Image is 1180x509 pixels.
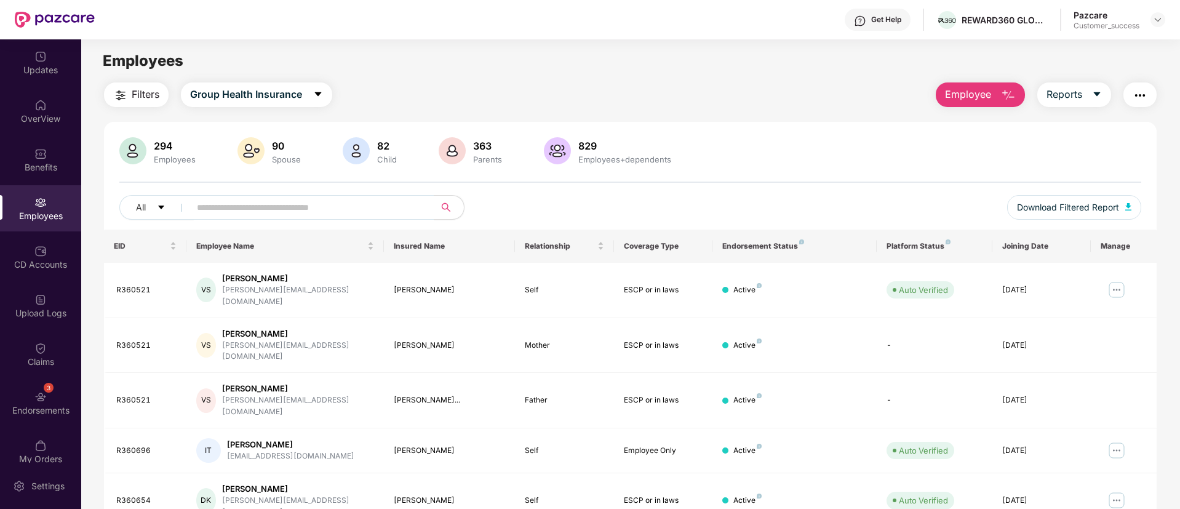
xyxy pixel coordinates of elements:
[136,201,146,214] span: All
[1074,9,1139,21] div: Pazcare
[34,99,47,111] img: svg+xml;base64,PHN2ZyBpZD0iSG9tZSIgeG1sbnM9Imh0dHA6Ly93d3cudzMub3JnLzIwMDAvc3ZnIiB3aWR0aD0iMjAiIG...
[1002,495,1081,507] div: [DATE]
[119,137,146,164] img: svg+xml;base64,PHN2ZyB4bWxucz0iaHR0cDovL3d3dy53My5vcmcvMjAwMC9zdmciIHhtbG5zOnhsaW5rPSJodHRwOi8vd3...
[962,14,1048,26] div: REWARD360 GLOBAL SERVICES PRIVATE LIMITED
[34,50,47,63] img: svg+xml;base64,PHN2ZyBpZD0iVXBkYXRlZCIgeG1sbnM9Imh0dHA6Ly93d3cudzMub3JnLzIwMDAvc3ZnIiB3aWR0aD0iMj...
[1091,230,1157,263] th: Manage
[624,340,703,351] div: ESCP or in laws
[394,495,506,507] div: [PERSON_NAME]
[854,15,866,27] img: svg+xml;base64,PHN2ZyBpZD0iSGVscC0zMngzMiIgeG1sbnM9Imh0dHA6Ly93d3cudzMub3JnLzIwMDAvc3ZnIiB3aWR0aD...
[1037,82,1111,107] button: Reportscaret-down
[394,445,506,457] div: [PERSON_NAME]
[190,87,302,102] span: Group Health Insurance
[1002,395,1081,406] div: [DATE]
[899,494,948,507] div: Auto Verified
[104,82,169,107] button: Filters
[1007,195,1141,220] button: Download Filtered Report
[222,340,374,363] div: [PERSON_NAME][EMAIL_ADDRESS][DOMAIN_NAME]
[871,15,901,25] div: Get Help
[624,445,703,457] div: Employee Only
[877,373,992,428] td: -
[525,241,594,251] span: Relationship
[343,137,370,164] img: svg+xml;base64,PHN2ZyB4bWxucz0iaHR0cDovL3d3dy53My5vcmcvMjAwMC9zdmciIHhtbG5zOnhsaW5rPSJodHRwOi8vd3...
[515,230,613,263] th: Relationship
[222,328,374,340] div: [PERSON_NAME]
[936,82,1025,107] button: Employee
[576,140,674,152] div: 829
[227,439,354,451] div: [PERSON_NAME]
[1133,88,1147,103] img: svg+xml;base64,PHN2ZyB4bWxucz0iaHR0cDovL3d3dy53My5vcmcvMjAwMC9zdmciIHdpZHRoPSIyNCIgaGVpZ2h0PSIyNC...
[375,140,399,152] div: 82
[15,12,95,28] img: New Pazcare Logo
[375,154,399,164] div: Child
[1107,280,1126,300] img: manageButton
[34,148,47,160] img: svg+xml;base64,PHN2ZyBpZD0iQmVuZWZpdHMiIHhtbG5zPSJodHRwOi8vd3d3LnczLm9yZy8yMDAwL3N2ZyIgd2lkdGg9Ij...
[116,445,177,457] div: R360696
[222,395,374,418] div: [PERSON_NAME][EMAIL_ADDRESS][DOMAIN_NAME]
[733,340,762,351] div: Active
[757,393,762,398] img: svg+xml;base64,PHN2ZyB4bWxucz0iaHR0cDovL3d3dy53My5vcmcvMjAwMC9zdmciIHdpZHRoPSI4IiBoZWlnaHQ9IjgiIH...
[525,495,604,507] div: Self
[119,195,194,220] button: Allcaret-down
[181,82,332,107] button: Group Health Insurancecaret-down
[103,52,183,70] span: Employees
[196,388,216,413] div: VS
[525,445,604,457] div: Self
[34,342,47,355] img: svg+xml;base64,PHN2ZyBpZD0iQ2xhaW0iIHhtbG5zPSJodHRwOi8vd3d3LnczLm9yZy8yMDAwL3N2ZyIgd2lkdGg9IjIwIi...
[525,395,604,406] div: Father
[269,154,303,164] div: Spouse
[799,239,804,244] img: svg+xml;base64,PHN2ZyB4bWxucz0iaHR0cDovL3d3dy53My5vcmcvMjAwMC9zdmciIHdpZHRoPSI4IiBoZWlnaHQ9IjgiIH...
[1002,284,1081,296] div: [DATE]
[186,230,384,263] th: Employee Name
[1125,203,1131,210] img: svg+xml;base64,PHN2ZyB4bWxucz0iaHR0cDovL3d3dy53My5vcmcvMjAwMC9zdmciIHhtbG5zOnhsaW5rPSJodHRwOi8vd3...
[1074,21,1139,31] div: Customer_success
[116,495,177,507] div: R360654
[116,340,177,351] div: R360521
[34,439,47,452] img: svg+xml;base64,PHN2ZyBpZD0iTXlfT3JkZXJzIiBkYXRhLW5hbWU9Ik15IE9yZGVycyIgeG1sbnM9Imh0dHA6Ly93d3cudz...
[722,241,867,251] div: Endorsement Status
[1002,340,1081,351] div: [DATE]
[439,137,466,164] img: svg+xml;base64,PHN2ZyB4bWxucz0iaHR0cDovL3d3dy53My5vcmcvMjAwMC9zdmciIHhtbG5zOnhsaW5rPSJodHRwOi8vd3...
[196,438,221,463] div: IT
[1002,445,1081,457] div: [DATE]
[733,445,762,457] div: Active
[151,154,198,164] div: Employees
[757,444,762,449] img: svg+xml;base64,PHN2ZyB4bWxucz0iaHR0cDovL3d3dy53My5vcmcvMjAwMC9zdmciIHdpZHRoPSI4IiBoZWlnaHQ9IjgiIH...
[394,284,506,296] div: [PERSON_NAME]
[34,245,47,257] img: svg+xml;base64,PHN2ZyBpZD0iQ0RfQWNjb3VudHMiIGRhdGEtbmFtZT0iQ0QgQWNjb3VudHMiIHhtbG5zPSJodHRwOi8vd3...
[34,196,47,209] img: svg+xml;base64,PHN2ZyBpZD0iRW1wbG95ZWVzIiB4bWxucz0iaHR0cDovL3d3dy53My5vcmcvMjAwMC9zdmciIHdpZHRoPS...
[945,87,991,102] span: Employee
[1046,87,1082,102] span: Reports
[113,88,128,103] img: svg+xml;base64,PHN2ZyB4bWxucz0iaHR0cDovL3d3dy53My5vcmcvMjAwMC9zdmciIHdpZHRoPSIyNCIgaGVpZ2h0PSIyNC...
[28,480,68,492] div: Settings
[34,391,47,403] img: svg+xml;base64,PHN2ZyBpZD0iRW5kb3JzZW1lbnRzIiB4bWxucz0iaHR0cDovL3d3dy53My5vcmcvMjAwMC9zdmciIHdpZH...
[757,494,762,499] img: svg+xml;base64,PHN2ZyB4bWxucz0iaHR0cDovL3d3dy53My5vcmcvMjAwMC9zdmciIHdpZHRoPSI4IiBoZWlnaHQ9IjgiIH...
[899,444,948,457] div: Auto Verified
[384,230,516,263] th: Insured Name
[757,283,762,288] img: svg+xml;base64,PHN2ZyB4bWxucz0iaHR0cDovL3d3dy53My5vcmcvMjAwMC9zdmciIHdpZHRoPSI4IiBoZWlnaHQ9IjgiIH...
[1017,201,1119,214] span: Download Filtered Report
[196,278,216,302] div: VS
[733,395,762,406] div: Active
[196,333,216,358] div: VS
[222,273,374,284] div: [PERSON_NAME]
[614,230,712,263] th: Coverage Type
[471,140,504,152] div: 363
[114,241,167,251] span: EID
[946,239,951,244] img: svg+xml;base64,PHN2ZyB4bWxucz0iaHR0cDovL3d3dy53My5vcmcvMjAwMC9zdmciIHdpZHRoPSI4IiBoZWlnaHQ9IjgiIH...
[1107,441,1126,460] img: manageButton
[733,284,762,296] div: Active
[157,203,165,213] span: caret-down
[576,154,674,164] div: Employees+dependents
[624,395,703,406] div: ESCP or in laws
[938,18,956,23] img: R360%20LOGO.png
[434,195,464,220] button: search
[992,230,1091,263] th: Joining Date
[34,294,47,306] img: svg+xml;base64,PHN2ZyBpZD0iVXBsb2FkX0xvZ3MiIGRhdGEtbmFtZT0iVXBsb2FkIExvZ3MiIHhtbG5zPSJodHRwOi8vd3...
[733,495,762,507] div: Active
[624,495,703,507] div: ESCP or in laws
[13,480,25,492] img: svg+xml;base64,PHN2ZyBpZD0iU2V0dGluZy0yMHgyMCIgeG1sbnM9Imh0dHA6Ly93d3cudzMub3JnLzIwMDAvc3ZnIiB3aW...
[899,284,948,296] div: Auto Verified
[394,395,506,406] div: [PERSON_NAME]...
[887,241,982,251] div: Platform Status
